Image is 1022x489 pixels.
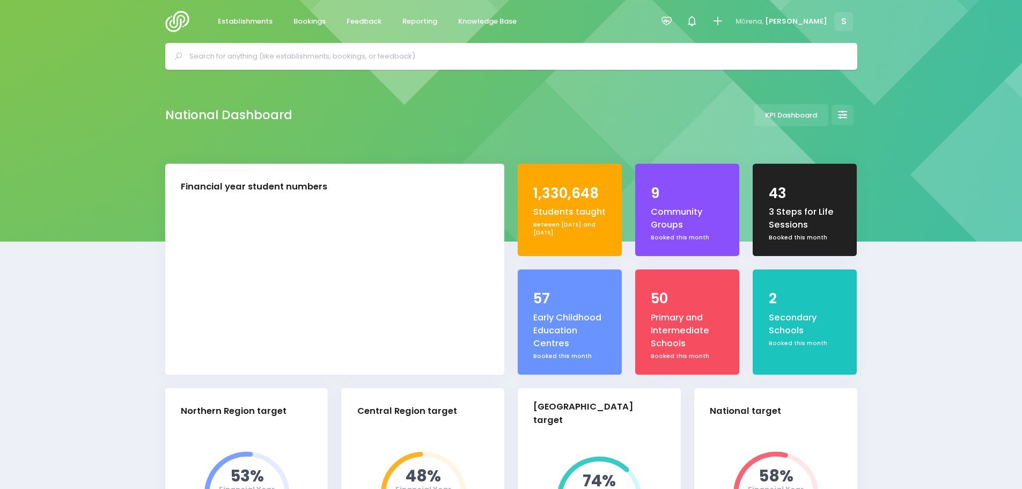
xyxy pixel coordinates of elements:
[651,311,724,351] div: Primary and Intermediate Schools
[533,352,606,361] div: Booked this month
[651,183,724,204] div: 9
[338,11,391,32] a: Feedback
[710,405,781,418] div: National target
[651,288,724,309] div: 50
[218,16,273,27] span: Establishments
[769,206,842,232] div: 3 Steps for Life Sessions
[533,206,606,218] div: Students taught
[769,288,842,309] div: 2
[181,405,286,418] div: Northern Region target
[651,206,724,232] div: Community Groups
[651,352,724,361] div: Booked this month
[651,233,724,242] div: Booked this month
[450,11,526,32] a: Knowledge Base
[165,108,292,122] h2: National Dashboard
[765,16,827,27] span: [PERSON_NAME]
[165,11,196,32] img: Logo
[754,104,828,126] a: KPI Dashboard
[769,311,842,338] div: Secondary Schools
[834,12,853,31] span: S
[394,11,446,32] a: Reporting
[769,183,842,204] div: 43
[533,183,606,204] div: 1,330,648
[209,11,282,32] a: Establishments
[189,48,842,64] input: Search for anything (like establishments, bookings, or feedback)
[533,288,606,309] div: 57
[769,339,842,348] div: Booked this month
[769,233,842,242] div: Booked this month
[533,400,656,427] div: [GEOGRAPHIC_DATA] target
[347,16,381,27] span: Feedback
[533,221,606,237] div: Between [DATE] and [DATE]
[293,16,326,27] span: Bookings
[402,16,437,27] span: Reporting
[533,311,606,351] div: Early Childhood Education Centres
[458,16,517,27] span: Knowledge Base
[357,405,457,418] div: Central Region target
[285,11,335,32] a: Bookings
[736,16,763,27] span: Mōrena,
[181,180,327,194] div: Financial year student numbers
